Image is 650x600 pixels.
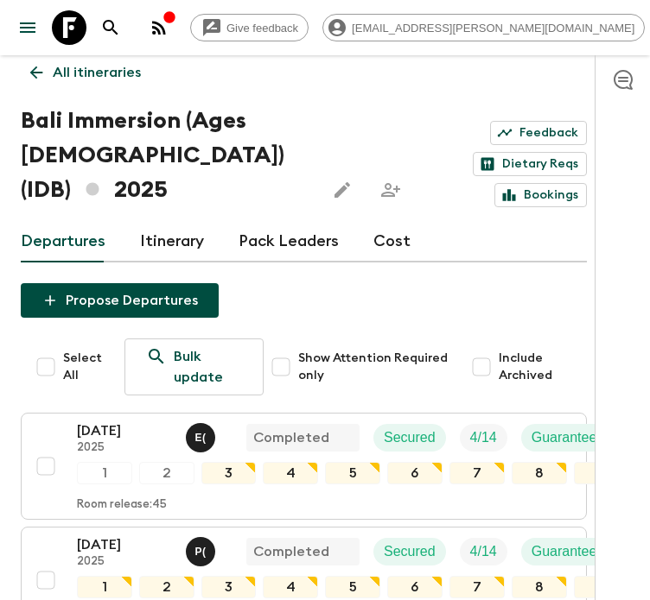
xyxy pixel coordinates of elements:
[10,10,45,45] button: menu
[574,576,629,598] div: 9
[532,427,605,448] p: Guaranteed
[460,538,507,565] div: Trip Fill
[201,576,257,598] div: 3
[253,427,329,448] p: Completed
[139,462,194,484] div: 2
[499,350,587,384] span: Include Archived
[298,350,457,384] span: Show Attention Required only
[263,576,318,598] div: 4
[263,462,318,484] div: 4
[217,22,308,35] span: Give feedback
[77,498,167,512] p: Room release: 45
[140,221,204,262] a: Itinerary
[77,462,132,484] div: 1
[190,14,309,41] a: Give feedback
[325,576,380,598] div: 5
[325,462,380,484] div: 5
[532,541,605,562] p: Guaranteed
[373,424,446,452] div: Secured
[21,283,219,318] button: Propose Departures
[460,424,507,452] div: Trip Fill
[53,62,141,83] p: All itineraries
[21,104,311,207] h1: Bali Immersion (Ages [DEMOGRAPHIC_DATA]) (IDB) 2025
[470,427,497,448] p: 4 / 14
[373,221,411,262] a: Cost
[449,462,505,484] div: 7
[186,428,219,442] span: England (Made) Agus Englandian
[21,413,587,520] button: [DATE]2025England (Made) Agus EnglandianCompletedSecuredTrip FillGuaranteed123456789Room release:45
[77,576,132,598] div: 1
[77,534,172,555] p: [DATE]
[77,420,172,441] p: [DATE]
[473,152,587,176] a: Dietary Reqs
[373,538,446,565] div: Secured
[512,462,567,484] div: 8
[387,576,443,598] div: 6
[384,541,436,562] p: Secured
[373,173,408,207] span: Share this itinerary
[387,462,443,484] div: 6
[186,542,219,556] span: Purna (Komang) Yasa
[384,427,436,448] p: Secured
[93,10,128,45] button: search adventures
[322,14,645,41] div: [EMAIL_ADDRESS][PERSON_NAME][DOMAIN_NAME]
[342,22,644,35] span: [EMAIL_ADDRESS][PERSON_NAME][DOMAIN_NAME]
[239,221,339,262] a: Pack Leaders
[21,221,105,262] a: Departures
[124,338,264,395] a: Bulk update
[494,183,587,207] a: Bookings
[21,55,150,90] a: All itineraries
[201,462,257,484] div: 3
[470,541,497,562] p: 4 / 14
[139,576,194,598] div: 2
[449,576,505,598] div: 7
[253,541,329,562] p: Completed
[574,462,629,484] div: 9
[63,350,111,384] span: Select All
[77,441,172,455] p: 2025
[77,555,172,569] p: 2025
[325,173,360,207] button: Edit this itinerary
[512,576,567,598] div: 8
[490,121,587,145] a: Feedback
[174,346,242,388] p: Bulk update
